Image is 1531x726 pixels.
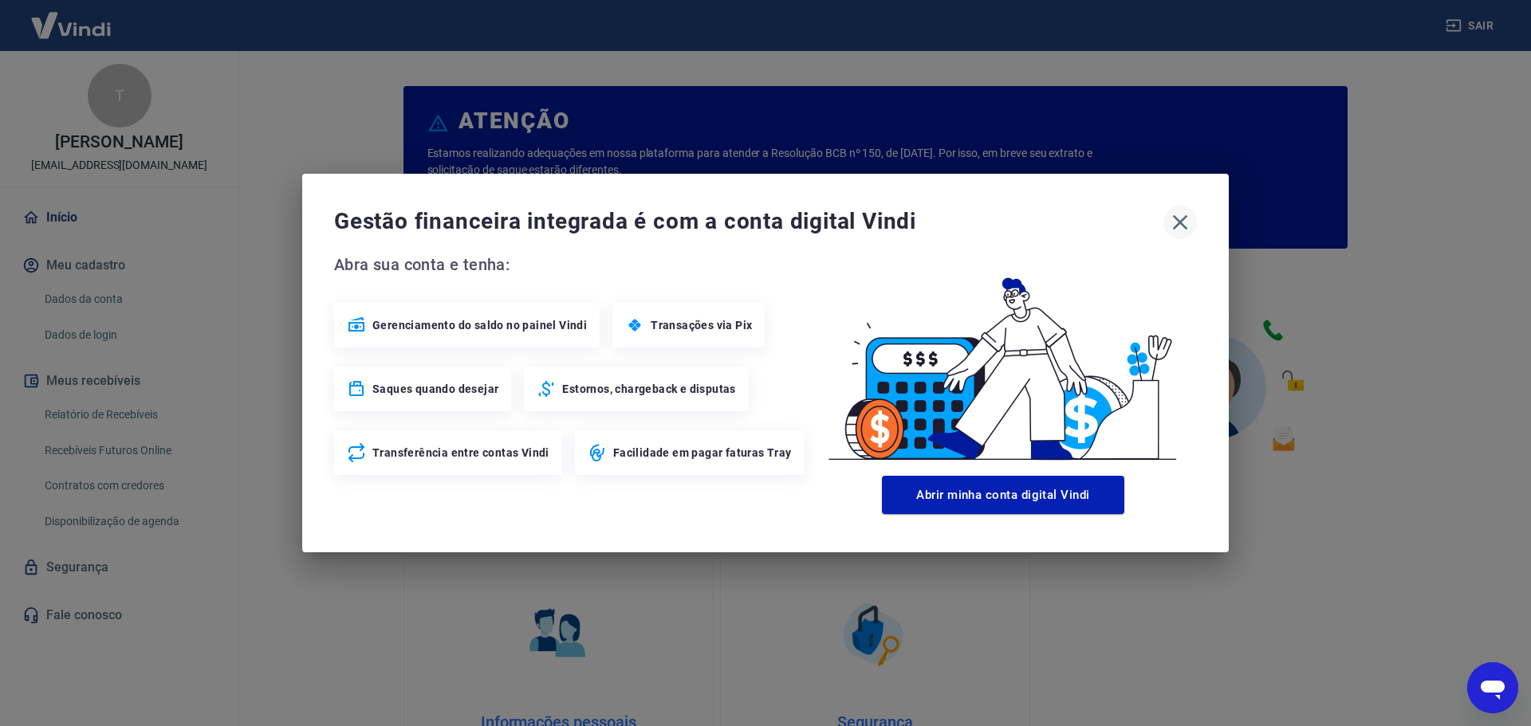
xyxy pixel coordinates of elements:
[334,252,809,277] span: Abra sua conta e tenha:
[562,381,735,397] span: Estornos, chargeback e disputas
[882,476,1124,514] button: Abrir minha conta digital Vindi
[334,206,1163,237] span: Gestão financeira integrada é com a conta digital Vindi
[372,317,587,333] span: Gerenciamento do saldo no painel Vindi
[1467,662,1518,713] iframe: Botão para abrir a janela de mensagens
[809,252,1197,469] img: Good Billing
[372,445,549,461] span: Transferência entre contas Vindi
[372,381,498,397] span: Saques quando desejar
[651,317,752,333] span: Transações via Pix
[613,445,792,461] span: Facilidade em pagar faturas Tray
